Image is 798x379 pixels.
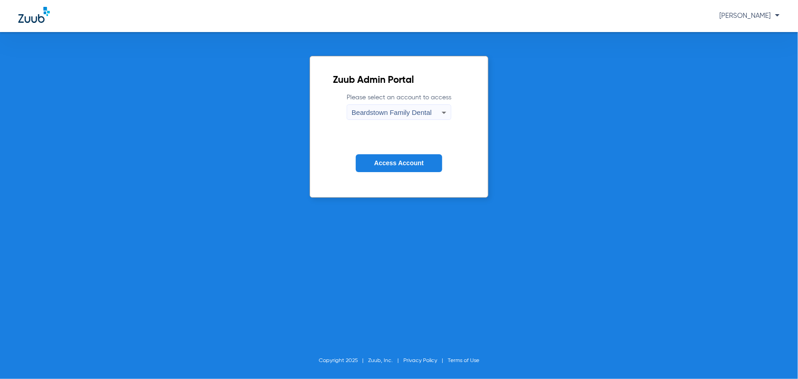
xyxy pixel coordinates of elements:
[333,76,465,85] h2: Zuub Admin Portal
[18,7,50,23] img: Zuub Logo
[403,358,437,363] a: Privacy Policy
[356,154,442,172] button: Access Account
[374,159,423,167] span: Access Account
[319,356,368,365] li: Copyright 2025
[352,108,432,116] span: Beardstown Family Dental
[347,93,451,120] label: Please select an account to access
[448,358,479,363] a: Terms of Use
[719,12,780,19] span: [PERSON_NAME]
[368,356,403,365] li: Zuub, Inc.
